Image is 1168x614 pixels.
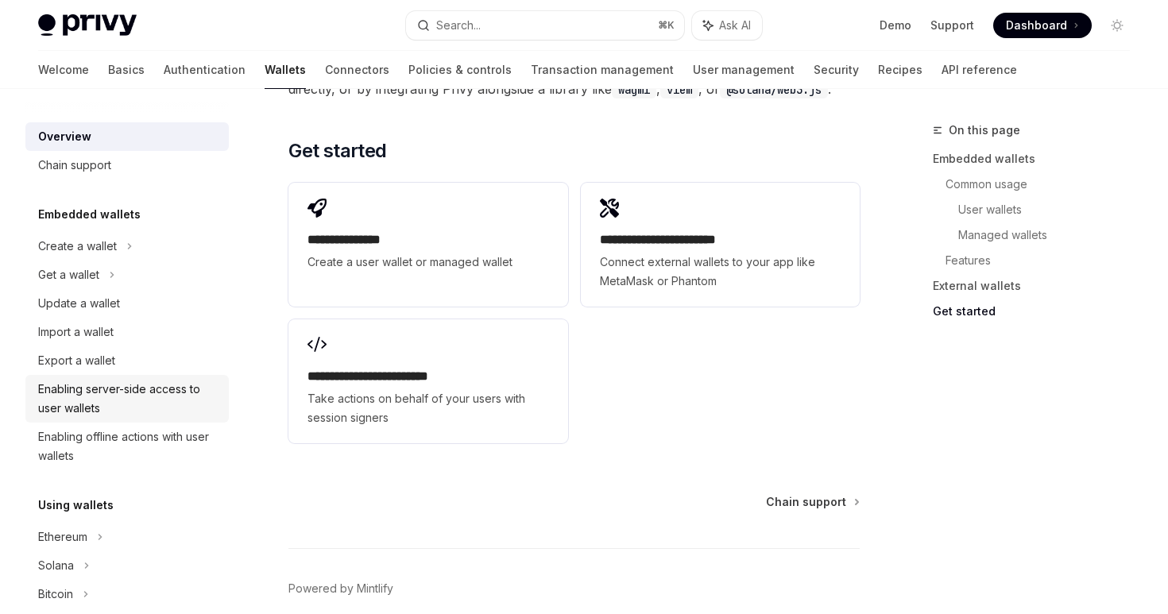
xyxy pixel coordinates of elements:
[933,273,1143,299] a: External wallets
[958,197,1143,222] a: User wallets
[766,494,858,510] a: Chain support
[25,375,229,423] a: Enabling server-side access to user wallets
[38,556,74,575] div: Solana
[288,138,386,164] span: Get started
[692,11,762,40] button: Ask AI
[660,81,698,98] code: viem
[38,127,91,146] div: Overview
[38,205,141,224] h5: Embedded wallets
[436,16,481,35] div: Search...
[38,496,114,515] h5: Using wallets
[814,51,859,89] a: Security
[946,248,1143,273] a: Features
[993,13,1092,38] a: Dashboard
[25,289,229,318] a: Update a wallet
[408,51,512,89] a: Policies & controls
[25,151,229,180] a: Chain support
[25,346,229,375] a: Export a wallet
[38,351,115,370] div: Export a wallet
[930,17,974,33] a: Support
[766,494,846,510] span: Chain support
[25,423,229,470] a: Enabling offline actions with user wallets
[946,172,1143,197] a: Common usage
[164,51,246,89] a: Authentication
[1006,17,1067,33] span: Dashboard
[288,581,393,597] a: Powered by Mintlify
[406,11,683,40] button: Search...⌘K
[25,122,229,151] a: Overview
[720,81,828,98] code: @solana/web3.js
[933,299,1143,324] a: Get started
[38,527,87,546] div: Ethereum
[958,222,1143,248] a: Managed wallets
[108,51,145,89] a: Basics
[880,17,911,33] a: Demo
[600,253,841,291] span: Connect external wallets to your app like MetaMask or Phantom
[38,322,114,342] div: Import a wallet
[612,81,656,98] code: wagmi
[38,237,117,256] div: Create a wallet
[1104,13,1130,38] button: Toggle dark mode
[307,389,548,427] span: Take actions on behalf of your users with session signers
[38,294,120,313] div: Update a wallet
[38,156,111,175] div: Chain support
[531,51,674,89] a: Transaction management
[307,253,548,272] span: Create a user wallet or managed wallet
[325,51,389,89] a: Connectors
[38,380,219,418] div: Enabling server-side access to user wallets
[658,19,675,32] span: ⌘ K
[25,318,229,346] a: Import a wallet
[38,14,137,37] img: light logo
[693,51,795,89] a: User management
[38,585,73,604] div: Bitcoin
[38,265,99,284] div: Get a wallet
[38,51,89,89] a: Welcome
[933,146,1143,172] a: Embedded wallets
[719,17,751,33] span: Ask AI
[265,51,306,89] a: Wallets
[38,427,219,465] div: Enabling offline actions with user wallets
[878,51,922,89] a: Recipes
[942,51,1017,89] a: API reference
[949,121,1020,140] span: On this page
